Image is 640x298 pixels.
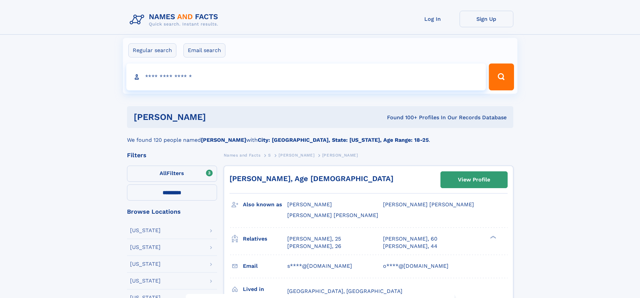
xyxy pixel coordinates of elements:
[128,43,176,57] label: Regular search
[279,151,314,159] a: [PERSON_NAME]
[488,235,497,239] div: ❯
[279,153,314,158] span: [PERSON_NAME]
[130,245,161,250] div: [US_STATE]
[287,212,378,218] span: [PERSON_NAME] [PERSON_NAME]
[201,137,246,143] b: [PERSON_NAME]
[406,11,460,27] a: Log In
[127,11,224,29] img: Logo Names and Facts
[243,284,287,295] h3: Lived in
[287,201,332,208] span: [PERSON_NAME]
[126,63,486,90] input: search input
[287,288,402,294] span: [GEOGRAPHIC_DATA], [GEOGRAPHIC_DATA]
[243,199,287,210] h3: Also known as
[134,113,297,121] h1: [PERSON_NAME]
[127,128,513,144] div: We found 120 people named with .
[130,278,161,284] div: [US_STATE]
[183,43,225,57] label: Email search
[127,152,217,158] div: Filters
[322,153,358,158] span: [PERSON_NAME]
[268,151,271,159] a: S
[127,209,217,215] div: Browse Locations
[258,137,429,143] b: City: [GEOGRAPHIC_DATA], State: [US_STATE], Age Range: 18-25
[458,172,490,187] div: View Profile
[287,243,341,250] a: [PERSON_NAME], 26
[296,114,507,121] div: Found 100+ Profiles In Our Records Database
[243,260,287,272] h3: Email
[130,228,161,233] div: [US_STATE]
[160,170,167,176] span: All
[130,261,161,267] div: [US_STATE]
[383,243,437,250] a: [PERSON_NAME], 44
[441,172,507,188] a: View Profile
[489,63,514,90] button: Search Button
[287,235,341,243] a: [PERSON_NAME], 25
[243,233,287,245] h3: Relatives
[383,235,437,243] a: [PERSON_NAME], 60
[268,153,271,158] span: S
[460,11,513,27] a: Sign Up
[127,166,217,182] label: Filters
[224,151,261,159] a: Names and Facts
[383,201,474,208] span: [PERSON_NAME] [PERSON_NAME]
[229,174,393,183] a: [PERSON_NAME], Age [DEMOGRAPHIC_DATA]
